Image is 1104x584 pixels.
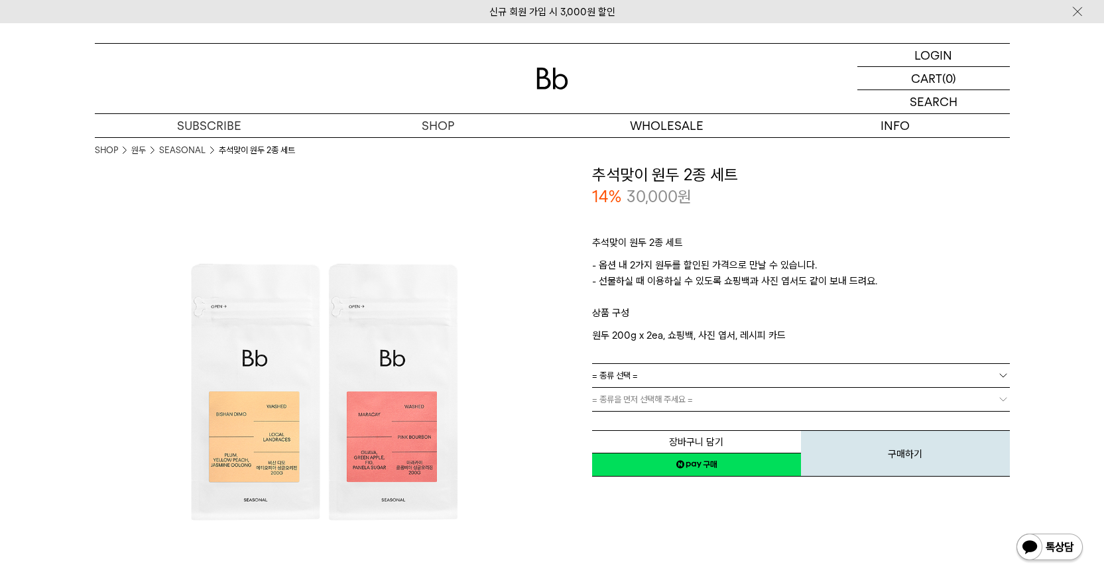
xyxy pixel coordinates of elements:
[910,90,957,113] p: SEARCH
[592,327,1010,343] p: 원두 200g x 2ea, 쇼핑백, 사진 엽서, 레시피 카드
[552,114,781,137] p: WHOLESALE
[592,364,638,387] span: = 종류 선택 =
[95,144,118,157] a: SHOP
[914,44,952,66] p: LOGIN
[95,114,324,137] a: SUBSCRIBE
[801,430,1010,477] button: 구매하기
[911,67,942,89] p: CART
[159,144,206,157] a: SEASONAL
[627,186,692,208] p: 30,000
[592,164,1010,186] h3: 추석맞이 원두 2종 세트
[592,430,801,453] button: 장바구니 담기
[592,235,1010,257] p: 추석맞이 원두 2종 세트
[592,186,621,208] p: 14%
[592,388,693,411] span: = 종류을 먼저 선택해 주세요 =
[857,67,1010,90] a: CART (0)
[592,305,1010,327] p: 상품 구성
[857,44,1010,67] a: LOGIN
[489,6,615,18] a: 신규 회원 가입 시 3,000원 할인
[1015,532,1084,564] img: 카카오톡 채널 1:1 채팅 버튼
[536,68,568,89] img: 로고
[781,114,1010,137] p: INFO
[942,67,956,89] p: (0)
[592,257,1010,305] p: - 옵션 내 2가지 원두를 할인된 가격으로 만날 수 있습니다. - 선물하실 때 이용하실 수 있도록 쇼핑백과 사진 엽서도 같이 보내 드려요.
[219,144,295,157] li: 추석맞이 원두 2종 세트
[678,187,692,206] span: 원
[592,453,801,477] a: 새창
[131,144,146,157] a: 원두
[324,114,552,137] a: SHOP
